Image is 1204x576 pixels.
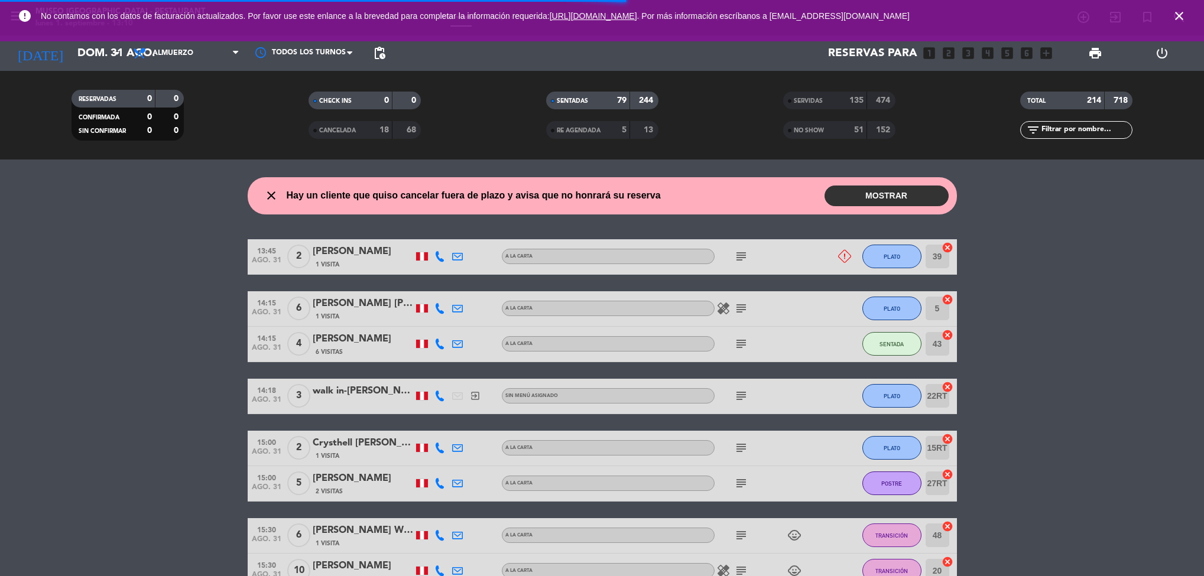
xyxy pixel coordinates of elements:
i: looks_6 [1019,45,1034,61]
span: ago. 31 [252,256,281,270]
button: PLATO [862,384,921,408]
i: looks_one [921,45,937,61]
span: NO SHOW [794,128,824,134]
i: subject [734,389,748,403]
div: Crysthell [PERSON_NAME] [313,435,413,451]
i: cancel [942,520,953,532]
span: 14:15 [252,331,281,344]
i: filter_list [1026,123,1040,137]
span: SIN CONFIRMAR [79,128,126,134]
div: [PERSON_NAME] [PERSON_NAME] [313,296,413,311]
strong: 474 [876,96,893,105]
i: looks_4 [980,45,995,61]
div: [PERSON_NAME] [313,471,413,486]
i: [DATE] [9,40,72,66]
span: A la carta [505,445,533,450]
i: subject [734,441,748,455]
button: PLATO [862,245,921,268]
span: A la carta [505,481,533,486]
span: RESERVADAS [79,96,116,102]
span: 1 Visita [316,539,339,548]
span: 15:30 [252,558,281,571]
span: 1 Visita [316,260,339,269]
i: cancel [942,433,953,445]
div: [PERSON_NAME] [313,331,413,347]
i: looks_two [941,45,956,61]
i: cancel [942,242,953,253]
span: 2 Visitas [316,487,343,496]
strong: 244 [639,96,655,105]
button: PLATO [862,297,921,320]
span: 14:15 [252,295,281,309]
i: close [264,188,278,203]
i: subject [734,301,748,315]
strong: 18 [379,126,389,134]
span: Sin menú asignado [505,393,558,398]
i: add_box [1039,45,1054,61]
div: [PERSON_NAME] WAY [PERSON_NAME] [313,523,413,538]
i: subject [734,337,748,351]
span: 15:00 [252,435,281,448]
span: pending_actions [372,46,387,60]
span: CONFIRMADA [79,115,119,121]
span: print [1088,46,1102,60]
input: Filtrar por nombre... [1040,123,1132,136]
span: TRANSICIÓN [875,532,908,539]
span: 15:30 [252,522,281,536]
span: RE AGENDADA [557,128,601,134]
div: LOG OUT [1128,35,1195,71]
strong: 0 [174,126,181,135]
span: Almuerzo [152,49,193,57]
button: MOSTRAR [825,186,949,206]
span: 6 Visitas [316,347,343,357]
div: [PERSON_NAME] [313,244,413,259]
i: arrow_drop_down [110,46,124,60]
span: A la carta [505,568,533,573]
span: SENTADAS [557,98,588,104]
span: A la carta [505,533,533,538]
i: child_care [787,528,801,542]
i: cancel [942,294,953,305]
span: ago. 31 [252,483,281,497]
span: TRANSICIÓN [875,568,908,574]
a: . Por más información escríbanos a [EMAIL_ADDRESS][DOMAIN_NAME] [637,11,910,21]
span: A la carta [505,341,533,346]
i: subject [734,528,748,542]
i: power_settings_new [1155,46,1169,60]
span: SERVIDAS [794,98,823,104]
span: 4 [287,332,310,356]
span: CANCELADA [319,128,356,134]
strong: 0 [411,96,418,105]
i: healing [716,301,731,315]
span: 15:00 [252,470,281,484]
strong: 51 [854,126,864,134]
span: 6 [287,523,310,547]
span: A la carta [505,254,533,259]
span: TOTAL [1027,98,1046,104]
strong: 79 [617,96,627,105]
button: TRANSICIÓN [862,523,921,547]
a: [URL][DOMAIN_NAME] [550,11,637,21]
strong: 214 [1087,96,1101,105]
strong: 135 [849,96,864,105]
i: looks_5 [999,45,1015,61]
span: PLATO [884,445,900,451]
strong: 0 [147,126,152,135]
strong: 718 [1114,96,1130,105]
strong: 5 [622,126,627,134]
span: ago. 31 [252,535,281,549]
span: PLATO [884,305,900,312]
span: 14:18 [252,383,281,396]
span: 13:45 [252,243,281,257]
strong: 0 [174,95,181,103]
strong: 0 [147,113,152,121]
div: [PERSON_NAME] [313,558,413,574]
span: POSTRE [881,480,902,487]
strong: 68 [407,126,418,134]
i: cancel [942,381,953,393]
span: SENTADA [880,341,904,347]
span: CHECK INS [319,98,352,104]
span: 5 [287,471,310,495]
span: Reservas para [828,47,917,60]
span: ago. 31 [252,308,281,322]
